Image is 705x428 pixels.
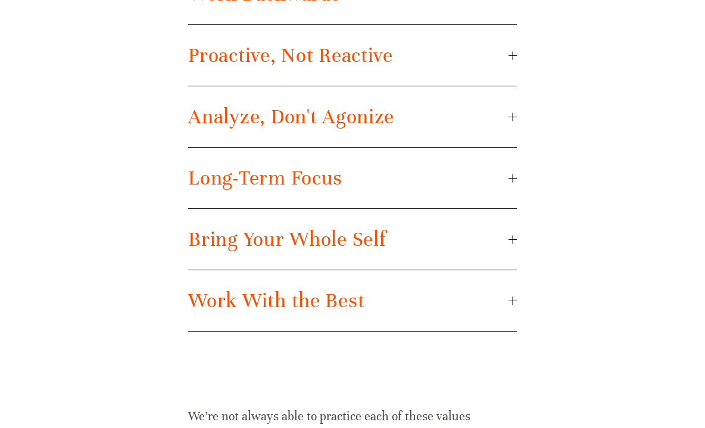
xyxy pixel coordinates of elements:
button: Long-Term Focus [188,148,516,208]
span: Proactive, Not Reactive [188,43,508,68]
button: Proactive, Not Reactive [188,25,516,86]
button: Work With the Best [188,270,516,331]
button: Analyze, Don't Agonize [188,86,516,147]
span: Work With the Best [188,288,508,313]
span: Long-Term Focus [188,165,508,190]
button: Bring Your Whole Self [188,209,516,270]
span: Bring Your Whole Self [188,227,508,252]
span: Analyze, Don't Agonize [188,104,508,129]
